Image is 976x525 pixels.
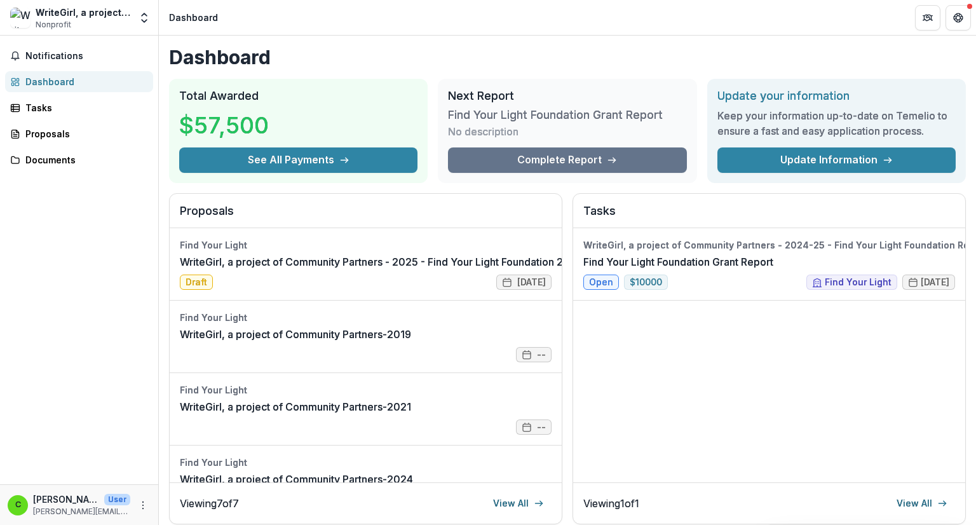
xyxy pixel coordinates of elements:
p: User [104,494,130,505]
h2: Total Awarded [179,89,417,103]
h3: $57,500 [179,108,274,142]
a: View All [889,493,955,514]
a: WriteGirl, a project of Community Partners - 2025 - Find Your Light Foundation 25/26 RFP Grant Ap... [180,254,693,269]
span: Nonprofit [36,19,71,31]
button: More [135,498,151,513]
a: Dashboard [5,71,153,92]
h3: Keep your information up-to-date on Temelio to ensure a fast and easy application process. [717,108,956,139]
p: Viewing 7 of 7 [180,496,239,511]
button: Open entity switcher [135,5,153,31]
h1: Dashboard [169,46,966,69]
h2: Next Report [448,89,686,103]
a: Find Your Light Foundation Grant Report [583,254,773,269]
p: [PERSON_NAME][EMAIL_ADDRESS][PERSON_NAME][DOMAIN_NAME] [33,493,99,506]
p: Viewing 1 of 1 [583,496,639,511]
a: Complete Report [448,147,686,173]
button: Partners [915,5,940,31]
img: WriteGirl, a project of Community Partners [10,8,30,28]
h3: Find Your Light Foundation Grant Report [448,108,663,122]
nav: breadcrumb [164,8,223,27]
a: Update Information [717,147,956,173]
div: Documents [25,153,143,167]
h2: Proposals [180,204,552,228]
a: Proposals [5,123,153,144]
p: [PERSON_NAME][EMAIL_ADDRESS][PERSON_NAME][DOMAIN_NAME] [33,506,130,517]
a: WriteGirl, a project of Community Partners-2019 [180,327,411,342]
div: WriteGirl, a project of Community Partners [36,6,130,19]
button: Notifications [5,46,153,66]
a: View All [485,493,552,514]
div: cindy.collins@writegirl.org [15,501,21,509]
h2: Update your information [717,89,956,103]
a: Documents [5,149,153,170]
a: WriteGirl, a project of Community Partners-2024 [180,472,413,487]
div: Proposals [25,127,143,140]
p: No description [448,124,518,139]
a: Tasks [5,97,153,118]
button: Get Help [945,5,971,31]
div: Dashboard [169,11,218,24]
button: See All Payments [179,147,417,173]
div: Dashboard [25,75,143,88]
span: Notifications [25,51,148,62]
h2: Tasks [583,204,955,228]
div: Tasks [25,101,143,114]
a: WriteGirl, a project of Community Partners-2021 [180,399,411,414]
